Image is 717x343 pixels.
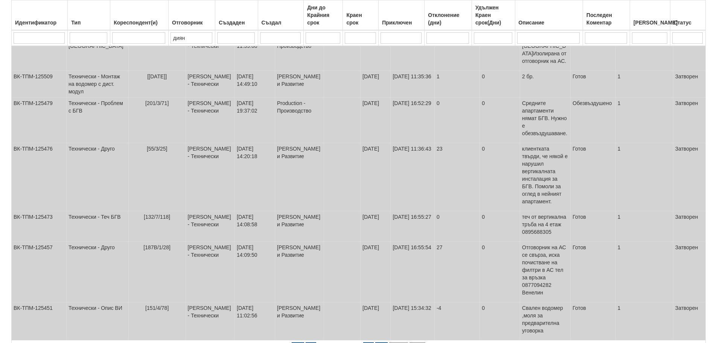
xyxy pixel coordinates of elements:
td: [DATE] 16:52:29 [391,98,434,143]
td: 0 [480,71,520,98]
td: 1 [434,71,480,98]
td: Технически - Друго [66,242,128,302]
td: ВК-ТПМ-125479 [12,98,67,143]
div: Дни до Крайния срок [306,2,341,28]
td: ВК-ТПМ-125473 [12,211,67,242]
th: Създаден: No sort applied, activate to apply an ascending sort [215,0,258,30]
p: теч от вертикална тръба на 4 етаж 0895688305 [522,213,568,236]
div: Отклонение (дни) [426,10,470,28]
td: Затворен [673,143,705,211]
td: ВК-ТПМ-125451 [12,302,67,340]
td: [DATE] 11:35:36 [391,71,434,98]
td: 0 [480,242,520,302]
td: [PERSON_NAME] и Развитие [275,242,324,302]
td: Затворен [673,71,705,98]
td: 1 [615,211,673,242]
div: Статус [672,17,703,28]
td: Production - Производство [275,98,324,143]
td: 0 [480,302,520,340]
span: Готов [572,73,586,79]
p: Теч в [GEOGRAPHIC_DATA]Изолирана от отговорник на АС. [522,35,568,65]
div: Създаден [217,17,256,28]
td: [PERSON_NAME] и Развитие [275,143,324,211]
td: ВК-ТПМ-125457 [12,242,67,302]
td: Технически - Проблем с БГВ [66,98,128,143]
th: Кореспондент(и): No sort applied, activate to apply an ascending sort [110,0,169,30]
td: [PERSON_NAME] и Развитие [275,211,324,242]
td: [PERSON_NAME] - Технически [186,71,234,98]
div: Идентификатор [14,17,65,28]
span: Обезвъздушено [572,100,612,106]
td: [PERSON_NAME] и Развитие [275,71,324,98]
td: 0 [480,211,520,242]
td: [DATE] [361,242,391,302]
td: [DATE] 13:27:26 [391,33,434,71]
td: [DATE] 11:36:43 [391,143,434,211]
td: [DATE] [361,302,391,340]
span: Готов [572,214,586,220]
td: 0 [480,98,520,143]
span: [55/3/25] [147,146,167,152]
div: [PERSON_NAME] [632,17,668,28]
th: Създал: No sort applied, activate to apply an ascending sort [258,0,304,30]
td: [DATE] [361,143,391,211]
th: Описание: No sort applied, activate to apply an ascending sort [515,0,583,30]
div: Удължен Краен срок(Дни) [474,2,513,28]
td: Затворен [673,98,705,143]
p: 2 бр. [522,73,568,80]
div: Последен Коментар [585,10,628,28]
th: Отговорник: No sort applied, activate to apply an ascending sort [169,0,215,30]
td: Production - Производство [275,33,324,71]
td: 0 [434,98,480,143]
th: Дни до Крайния срок: No sort applied, activate to apply an ascending sort [304,0,343,30]
td: 1 [615,302,673,340]
td: 1 [615,242,673,302]
td: Технически - Опис ВИ [66,302,128,340]
td: 0 [434,211,480,242]
th: Приключен: No sort applied, activate to apply an ascending sort [379,0,425,30]
th: Брой Файлове: No sort applied, activate to apply an ascending sort [630,0,670,30]
td: Затворен [673,302,705,340]
span: Готов [572,244,586,250]
td: 27 [434,242,480,302]
th: Последен Коментар: No sort applied, activate to apply an ascending sort [583,0,630,30]
td: ВК-ТПМ-125476 [12,143,67,211]
td: Технически - Теч БГВ [66,211,128,242]
td: Затворен [673,242,705,302]
p: Средните апартаменти нямат БГВ. Нужно е обезвъздушаване. [522,99,568,137]
td: Затворен [673,211,705,242]
td: 0 [434,33,480,71]
span: [151/4/78] [145,305,169,311]
td: [DATE] 14:09:50 [235,242,275,302]
span: [132/7/118] [144,214,170,220]
div: Създал [260,17,302,28]
td: 0 [480,33,520,71]
td: [PERSON_NAME] и Развитие [275,302,324,340]
td: ВК-ТПМ-125509 [12,71,67,98]
td: [PERSON_NAME] - Технически [186,211,234,242]
td: 1 [615,33,673,71]
td: [DATE] 14:49:10 [235,71,275,98]
th: Отклонение (дни): No sort applied, activate to apply an ascending sort [425,0,472,30]
td: [DATE] 15:34:32 [391,302,434,340]
div: Отговорник [170,17,213,28]
td: -4 [434,302,480,340]
td: 1 [615,143,673,211]
span: Готов [572,305,586,311]
td: [DATE] 14:20:18 [235,143,275,211]
span: [[DATE]] [147,73,167,79]
td: [PERSON_NAME] - Технически [186,302,234,340]
th: Статус: No sort applied, activate to apply an ascending sort [670,0,705,30]
span: [201/3/71] [145,100,169,106]
div: Краен срок [345,10,376,28]
td: [DATE] [361,98,391,143]
div: Приключен [381,17,422,28]
div: Тип [70,17,108,28]
td: 0 [480,143,520,211]
div: Кореспондент(и) [112,17,166,28]
td: [DATE] [361,71,391,98]
td: 1 [615,98,673,143]
td: [DATE] 11:02:56 [235,302,275,340]
p: Свален водомер ,моля за предварителна уговорка [522,304,568,334]
td: [DATE] [361,33,391,71]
